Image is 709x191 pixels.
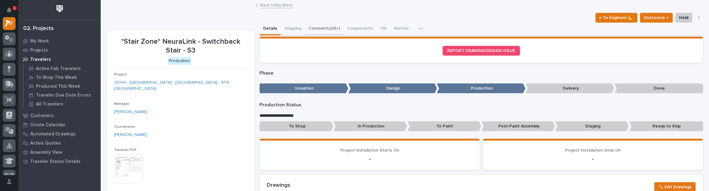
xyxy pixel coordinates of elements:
[23,82,101,90] a: Produced This Week
[30,39,49,44] p: My Work
[679,14,688,21] span: Hold
[30,141,61,146] p: Active Quotes
[18,129,101,138] a: Automated Drawings
[114,109,147,115] a: [PERSON_NAME]
[481,121,555,131] p: Post-Paint Assembly
[30,48,48,53] p: Projects
[114,79,247,92] a: 25144 - [GEOGRAPHIC_DATA] - [GEOGRAPHIC_DATA] - ATX [GEOGRAPHIC_DATA]
[390,23,413,35] button: Metrics
[36,93,91,98] p: Traveler Due Date Errors
[114,37,247,55] p: *Stair Zone* NeuraLink - Switchback Stair - S3
[305,23,344,35] button: Comments (25+)
[30,131,76,137] p: Automated Drawings
[629,121,703,131] p: Ready to Ship
[490,155,696,163] p: -
[18,46,101,55] a: Projects
[114,125,135,129] span: Coordinator
[340,148,399,152] span: Project Installation Starts On
[260,83,348,94] p: Inception
[30,57,51,62] p: Travelers
[260,70,703,76] p: Phase
[18,148,101,157] a: Assembly View
[23,64,101,73] a: Active Fab Travelers
[18,157,101,166] a: Traveler Status Details
[260,1,292,8] a: Back toMy Work
[348,83,437,94] p: Design
[281,23,305,35] button: Shipping
[407,121,481,131] p: To Paint
[23,100,101,108] a: All Travelers
[30,159,81,164] p: Traveler Status Details
[36,75,77,80] p: To Shop This Week
[18,138,101,148] a: Active Quotes
[437,83,525,94] p: Production
[36,101,63,107] p: All Travelers
[260,102,703,108] p: Production Status
[675,13,692,23] button: Hold
[36,84,80,89] p: Produced This Week
[599,14,633,21] span: ← To Engineer 📐
[23,91,101,99] a: Traveler Due Date Errors
[114,102,129,106] span: Manager
[114,73,127,76] span: Project
[333,121,407,131] p: In Production
[36,66,81,72] p: Active Fab Travelers
[18,120,101,129] a: Onsite Calendar
[114,132,147,138] a: [PERSON_NAME]
[442,46,520,56] a: REPORT DRAWING/DESIGN ISSUE
[267,182,290,189] h2: Drawings
[565,148,621,152] span: Project Installation Ends On
[54,3,65,14] img: Workspace Logo
[30,113,54,119] p: Customers
[614,83,703,94] p: Done
[3,4,16,17] button: Notifications
[447,49,515,53] span: REPORT DRAWING/DESIGN ISSUE
[30,150,62,155] p: Assembly View
[114,148,137,152] span: Traveler PDF
[8,7,16,17] div: Notifications1
[260,121,333,131] p: To Shop
[30,122,66,128] p: Onsite Calendar
[555,121,629,131] p: Staging
[377,23,390,35] button: FAI
[525,83,614,94] p: Delivery
[595,13,637,23] button: ← To Engineer 📐
[13,6,16,10] p: 1
[18,36,101,46] a: My Work
[644,14,669,21] span: Outsource ↑
[23,73,101,82] a: To Shop This Week
[658,183,692,191] span: ✏️ Edit Drawings
[267,155,472,163] p: -
[344,23,377,35] button: Components
[23,25,54,32] div: 02. Projects
[260,23,281,35] button: Details
[640,13,673,23] button: Outsource ↑
[18,111,101,120] a: Customers
[18,55,101,64] a: Travelers
[168,57,191,65] div: Production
